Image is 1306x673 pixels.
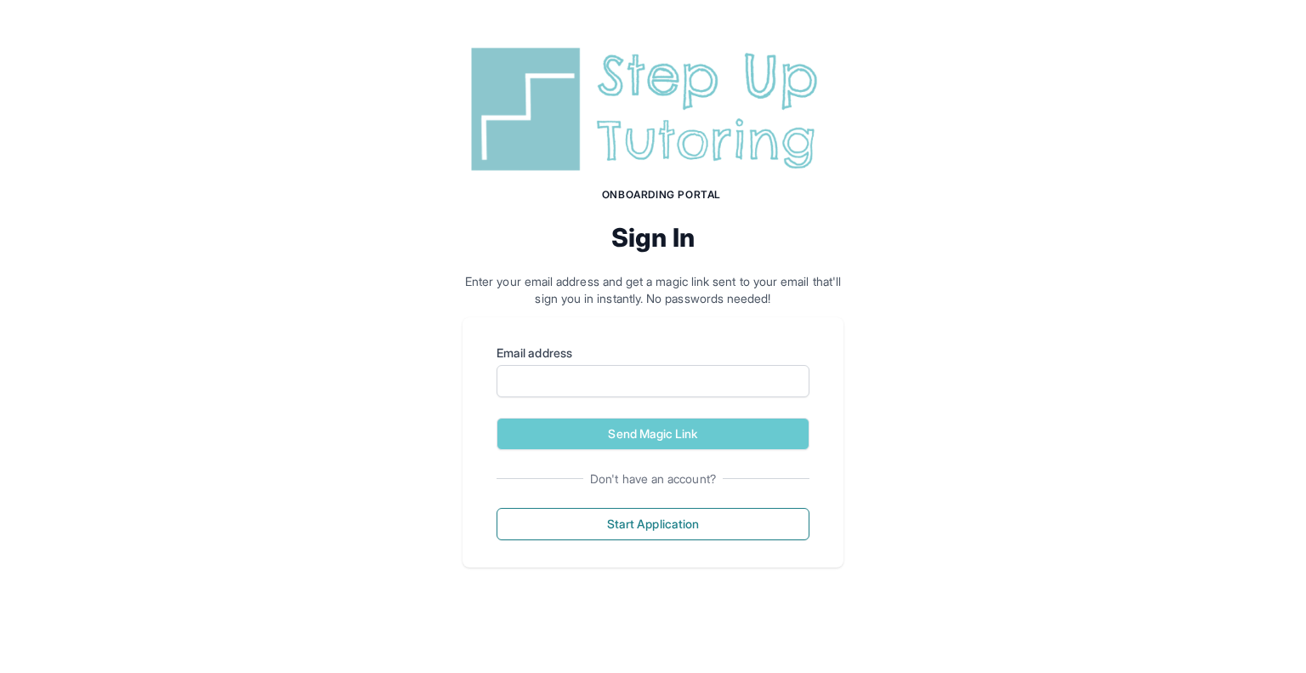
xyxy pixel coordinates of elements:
[497,418,809,450] button: Send Magic Link
[497,345,809,362] label: Email address
[497,508,809,540] button: Start Application
[480,188,843,202] h1: Onboarding Portal
[583,471,723,488] span: Don't have an account?
[463,41,843,178] img: Step Up Tutoring horizontal logo
[463,273,843,307] p: Enter your email address and get a magic link sent to your email that'll sign you in instantly. N...
[463,222,843,253] h2: Sign In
